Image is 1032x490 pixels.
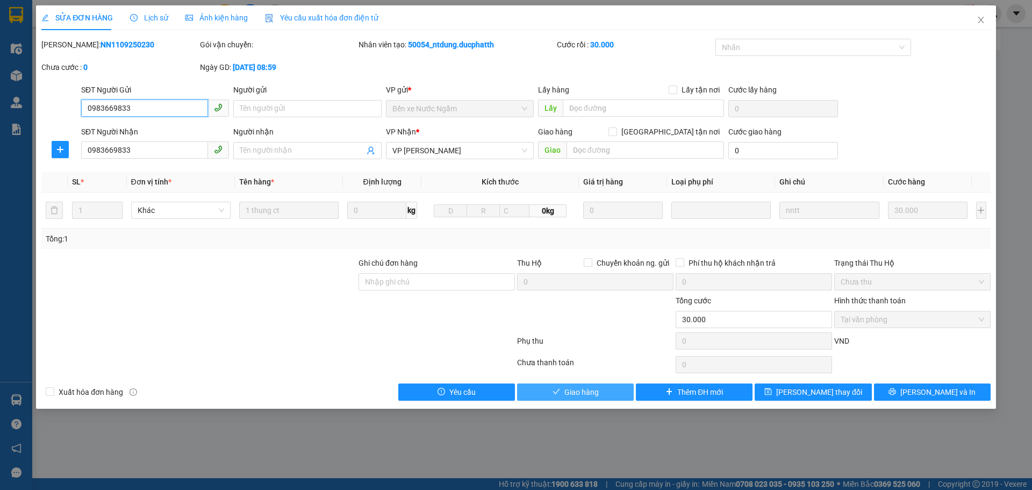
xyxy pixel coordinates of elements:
[239,177,274,186] span: Tên hàng
[482,177,519,186] span: Kích thước
[529,204,566,217] span: 0kg
[636,384,752,401] button: plusThêm ĐH mới
[239,202,339,219] input: VD: Bàn, Ghế
[779,202,879,219] input: Ghi Chú
[977,16,985,24] span: close
[185,13,248,22] span: Ảnh kiện hàng
[874,384,991,401] button: printer[PERSON_NAME] và In
[517,384,634,401] button: checkGiao hàng
[728,86,777,94] label: Cước lấy hàng
[265,13,378,22] span: Yêu cầu xuất hóa đơn điện tử
[233,84,381,96] div: Người gửi
[434,204,467,217] input: D
[6,26,29,72] img: logo
[592,257,673,269] span: Chuyển khoản ng. gửi
[386,127,416,136] span: VP Nhận
[138,202,224,218] span: Khác
[667,172,775,193] th: Loại phụ phí
[233,126,381,138] div: Người nhận
[888,388,896,396] span: printer
[553,388,560,396] span: check
[52,141,69,158] button: plus
[359,39,555,51] div: Nhân viên tạo:
[185,14,193,22] span: picture
[31,46,118,57] strong: PHIẾU GỬI HÀNG
[677,386,723,398] span: Thêm ĐH mới
[538,141,567,159] span: Giao
[200,61,356,73] div: Ngày GD:
[130,388,137,396] span: info-circle
[367,146,375,155] span: user-add
[516,335,675,354] div: Phụ thu
[499,204,529,217] input: C
[764,388,772,396] span: save
[728,127,782,136] label: Cước giao hàng
[449,386,476,398] span: Yêu cầu
[841,311,984,328] span: Tại văn phòng
[557,39,713,51] div: Cước rồi :
[398,384,515,401] button: exclamation-circleYêu cầu
[834,257,991,269] div: Trạng thái Thu Hộ
[52,145,68,154] span: plus
[583,177,623,186] span: Giá trị hàng
[60,80,85,88] span: Website
[900,386,976,398] span: [PERSON_NAME] và In
[563,100,724,117] input: Dọc đường
[567,141,724,159] input: Dọc đường
[538,127,572,136] span: Giao hàng
[684,257,780,269] span: Phí thu hộ khách nhận trả
[214,145,223,154] span: phone
[834,337,849,345] span: VND
[131,177,171,186] span: Đơn vị tính
[46,202,63,219] button: delete
[841,274,984,290] span: Chưa thu
[81,126,229,138] div: SĐT Người Nhận
[834,296,906,305] label: Hình thức thanh toán
[41,14,49,22] span: edit
[564,386,599,398] span: Giao hàng
[617,126,724,138] span: [GEOGRAPHIC_DATA] tận nơi
[101,40,154,49] b: NN1109250230
[776,386,862,398] span: [PERSON_NAME] thay đổi
[130,13,168,22] span: Lịch sử
[406,202,417,219] span: kg
[119,53,184,64] span: HK1109250245
[438,388,445,396] span: exclamation-circle
[214,103,223,112] span: phone
[665,388,673,396] span: plus
[200,39,356,51] div: Gói vận chuyển:
[538,86,569,94] span: Lấy hàng
[538,100,563,117] span: Lấy
[40,59,109,76] strong: Hotline : 0965363036 - 0389825550
[755,384,871,401] button: save[PERSON_NAME] thay đổi
[359,273,515,290] input: Ghi chú đơn hàng
[467,204,500,217] input: R
[728,142,838,159] input: Cước giao hàng
[677,84,724,96] span: Lấy tận nơi
[888,177,925,186] span: Cước hàng
[966,5,996,35] button: Close
[888,202,968,219] input: 0
[363,177,401,186] span: Định lượng
[46,233,398,245] div: Tổng: 1
[408,40,494,49] b: 50054_ntdung.ducphatth
[41,13,113,22] span: SỬA ĐƠN HÀNG
[392,101,527,117] span: Bến xe Nước Ngầm
[775,172,883,193] th: Ghi chú
[233,63,276,72] b: [DATE] 08:59
[386,84,534,96] div: VP gửi
[976,202,986,219] button: plus
[676,296,711,305] span: Tổng cước
[81,84,229,96] div: SĐT Người Gửi
[590,40,614,49] b: 30.000
[359,259,418,267] label: Ghi chú đơn hàng
[41,61,198,73] div: Chưa cước :
[54,386,127,398] span: Xuất hóa đơn hàng
[72,177,81,186] span: SL
[517,259,542,267] span: Thu Hộ
[130,14,138,22] span: clock-circle
[35,9,113,44] strong: CÔNG TY TNHH VẬN TẢI QUỐC TẾ ĐỨC PHÁT
[583,202,663,219] input: 0
[83,63,88,72] b: 0
[41,78,107,98] strong: : [DOMAIN_NAME]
